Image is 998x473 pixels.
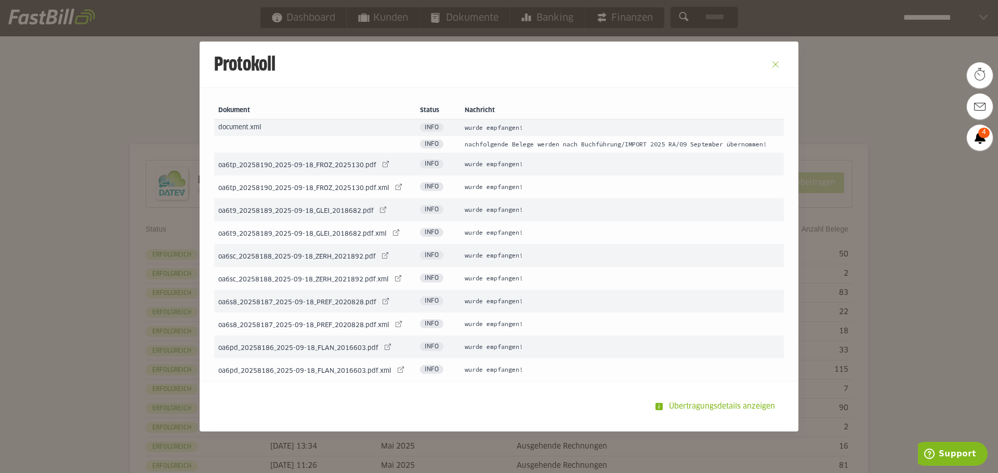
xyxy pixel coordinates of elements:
td: wurde empfangen! [461,244,784,267]
span: oa6pd_20258186_2025-09-18_FLAN_2016603.pdf [218,345,378,352]
sl-icon-button: oa6sc_20258188_2025-09-18_ZERH_2021892.pdf [378,248,392,263]
span: Info [420,296,443,305]
td: wurde empfangen! [461,175,784,198]
td: wurde empfangen! [461,290,784,313]
span: oa6tp_20258190_2025-09-18_FROZ_2025130.pdf.xml [218,185,389,192]
span: Info [420,140,443,148]
span: oa6pd_20258186_2025-09-18_FLAN_2016603.pdf.xml [218,368,391,374]
span: oa6t9_20258189_2025-09-18_GLEI_2018682.pdf.xml [218,231,387,237]
span: 4 [978,128,990,138]
sl-icon-button: oa6s8_20258187_2025-09-18_PREF_2020828.pdf.xml [391,317,406,331]
td: wurde empfangen! [461,267,784,290]
td: nachfolgende Belege werden nach Buchführung/IMPORT 2025 RA/09 September übernommen! [461,136,784,153]
span: Info [420,182,443,191]
td: wurde empfangen! [461,221,784,244]
sl-button: Übertragungsdetails anzeigen [649,396,784,417]
th: Dokument [214,102,416,119]
span: oa6sc_20258188_2025-09-18_ZERH_2021892.pdf [218,254,376,260]
span: oa6t9_20258189_2025-09-18_GLEI_2018682.pdf [218,208,374,214]
sl-icon-button: oa6tp_20258190_2025-09-18_FROZ_2025130.pdf [378,157,393,171]
sl-icon-button: oa6s8_20258187_2025-09-18_PREF_2020828.pdf [378,294,393,308]
span: Info [420,159,443,168]
span: Info [420,274,443,282]
td: wurde empfangen! [461,335,784,358]
td: wurde empfangen! [461,313,784,335]
a: 4 [967,125,993,151]
iframe: Öffnet ein Widget, in dem Sie weitere Informationen finden [918,442,988,468]
span: Info [420,228,443,237]
span: Info [420,205,443,214]
span: oa6sc_20258188_2025-09-18_ZERH_2021892.pdf.xml [218,277,389,283]
sl-icon-button: oa6pd_20258186_2025-09-18_FLAN_2016603.pdf [380,340,395,354]
sl-icon-button: oa6pd_20258186_2025-09-18_FLAN_2016603.pdf.xml [393,362,408,377]
td: wurde empfangen! [461,198,784,221]
sl-icon-button: oa6sc_20258188_2025-09-18_ZERH_2021892.pdf.xml [391,271,405,286]
sl-icon-button: oa6tp_20258190_2025-09-18_FROZ_2025130.pdf.xml [391,180,406,194]
sl-icon-button: oa6t9_20258189_2025-09-18_GLEI_2018682.pdf [376,202,390,217]
span: Info [420,342,443,351]
span: document.xml [218,125,261,131]
th: Status [416,102,461,119]
td: wurde empfangen! [461,119,784,136]
td: wurde empfangen! [461,153,784,175]
sl-icon-button: oa6t9_20258189_2025-09-18_GLEI_2018682.pdf.xml [389,225,403,240]
span: oa6tp_20258190_2025-09-18_FROZ_2025130.pdf [218,163,376,169]
td: wurde empfangen! [461,358,784,381]
span: Info [420,251,443,260]
th: Nachricht [461,102,784,119]
span: Info [420,123,443,132]
span: Info [420,319,443,328]
span: oa6s8_20258187_2025-09-18_PREF_2020828.pdf.xml [218,322,389,329]
span: Info [420,365,443,374]
span: oa6s8_20258187_2025-09-18_PREF_2020828.pdf [218,300,376,306]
